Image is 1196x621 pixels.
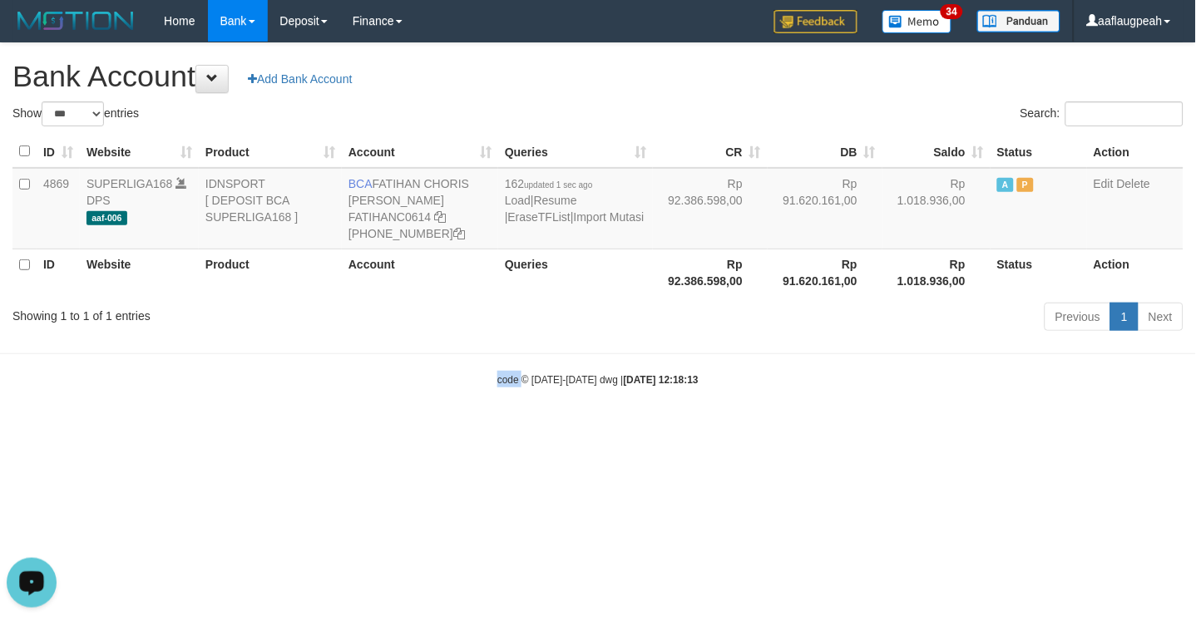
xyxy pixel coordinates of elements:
td: FATIHAN CHORIS [PERSON_NAME] [PHONE_NUMBER] [342,168,498,249]
a: Previous [1045,303,1111,331]
a: Import Mutasi [574,210,645,224]
img: Button%20Memo.svg [882,10,952,33]
img: panduan.png [977,10,1060,32]
a: 1 [1110,303,1139,331]
th: Queries: activate to sort column ascending [498,136,653,168]
span: Active [997,178,1014,192]
span: Paused [1017,178,1034,192]
a: Add Bank Account [237,65,363,93]
span: 34 [941,4,963,19]
th: Rp 92.386.598,00 [653,249,768,296]
label: Show entries [12,101,139,126]
th: Product [199,249,342,296]
span: 162 [505,177,593,190]
small: code © [DATE]-[DATE] dwg | [497,374,699,386]
th: Rp 91.620.161,00 [768,249,882,296]
td: Rp 1.018.936,00 [882,168,991,249]
span: | | | [505,177,645,224]
strong: [DATE] 12:18:13 [624,374,699,386]
span: updated 1 sec ago [524,180,592,190]
th: DB: activate to sort column ascending [768,136,882,168]
td: 4869 [37,168,80,249]
td: DPS [80,168,199,249]
select: Showentries [42,101,104,126]
th: Website [80,249,199,296]
a: Next [1138,303,1184,331]
th: Action [1087,249,1184,296]
th: Account: activate to sort column ascending [342,136,498,168]
td: Rp 91.620.161,00 [768,168,882,249]
img: MOTION_logo.png [12,8,139,33]
th: Rp 1.018.936,00 [882,249,991,296]
a: EraseTFList [508,210,571,224]
a: FATIHANC0614 [348,210,431,224]
input: Search: [1065,101,1184,126]
a: Delete [1117,177,1150,190]
h1: Bank Account [12,60,1184,93]
td: IDNSPORT [ DEPOSIT BCA SUPERLIGA168 ] [199,168,342,249]
th: Website: activate to sort column ascending [80,136,199,168]
span: BCA [348,177,373,190]
th: ID [37,249,80,296]
th: Status [991,136,1087,168]
a: Load [505,194,531,207]
th: Action [1087,136,1184,168]
th: Queries [498,249,653,296]
th: Saldo: activate to sort column ascending [882,136,991,168]
button: Open LiveChat chat widget [7,7,57,57]
td: Rp 92.386.598,00 [653,168,768,249]
a: Copy 4062281727 to clipboard [453,227,465,240]
th: Status [991,249,1087,296]
th: ID: activate to sort column ascending [37,136,80,168]
th: CR: activate to sort column ascending [653,136,768,168]
div: Showing 1 to 1 of 1 entries [12,301,486,324]
img: Feedback.jpg [774,10,857,33]
th: Account [342,249,498,296]
a: Resume [534,194,577,207]
a: SUPERLIGA168 [86,177,173,190]
span: aaf-006 [86,211,127,225]
a: Copy FATIHANC0614 to clipboard [434,210,446,224]
label: Search: [1021,101,1184,126]
a: Edit [1094,177,1114,190]
th: Product: activate to sort column ascending [199,136,342,168]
